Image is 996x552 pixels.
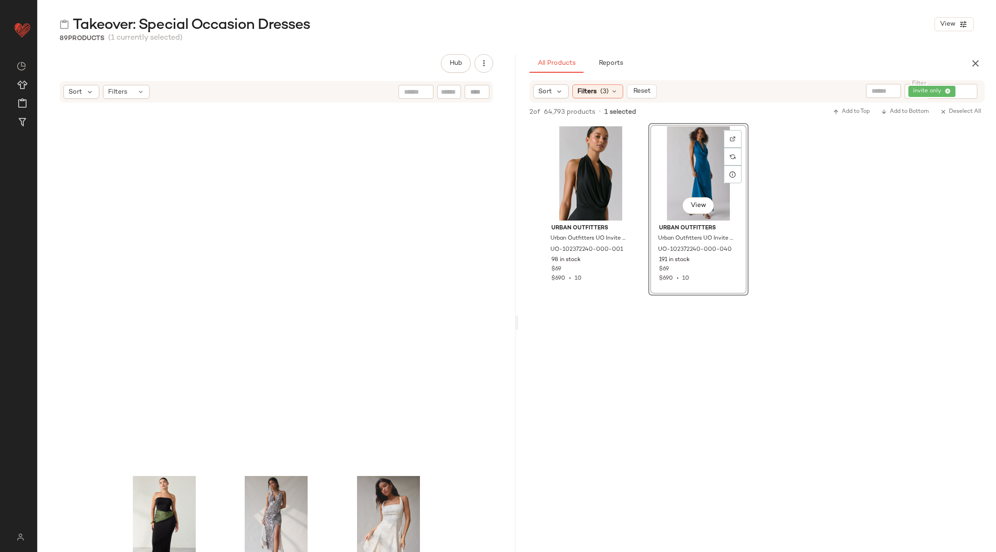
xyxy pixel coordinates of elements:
div: Products [60,34,104,43]
span: View [690,202,706,209]
img: svg%3e [730,154,735,159]
img: svg%3e [11,533,29,541]
span: Reports [598,60,623,67]
span: View [940,21,955,28]
span: (3) [600,87,609,97]
img: svg%3e [17,62,26,71]
img: svg%3e [730,136,735,142]
button: Deselect All [936,106,985,117]
span: $69 [551,265,561,274]
button: Add to Top [829,106,873,117]
img: heart_red.DM2ytmEG.svg [13,21,32,39]
span: 64,793 products [544,107,595,117]
button: View [934,17,974,31]
span: Filters [577,87,597,97]
span: Sort [538,87,552,97]
span: All Products [537,60,575,67]
span: Urban Outfitters UO Invite Only Plunging Halter Cowl Open-Back Maxi Dress in Black, Women's at Ur... [550,235,629,243]
span: Takeover: Special Occasion Dresses [73,16,310,34]
button: Add to Bottom [877,106,933,117]
span: • [565,276,575,282]
span: 98 in stock [551,256,581,264]
img: 102372240_001_b2 [544,126,638,221]
img: 102372240_040_b [652,126,745,221]
span: invite only [913,87,945,96]
span: Urban Outfitters UO Invite Only Plunging Halter Cowl Open-Back Maxi Dress in Blue, Women's at Urb... [658,235,737,243]
span: UO-102372240-000-001 [550,246,623,254]
span: 2 of [529,107,540,117]
span: $690 [551,276,565,282]
span: Hub [449,60,462,67]
span: Sort [69,87,82,97]
span: Add to Top [833,109,870,115]
button: Reset [627,84,657,98]
span: Filters [108,87,127,97]
span: (1 currently selected) [108,33,183,44]
span: Add to Bottom [881,109,929,115]
span: Deselect All [940,109,981,115]
span: UO-102372240-000-040 [658,246,732,254]
span: 89 [60,35,68,42]
span: 1 selected [604,107,636,117]
span: Reset [633,88,651,95]
button: View [682,197,714,214]
span: Urban Outfitters [551,224,630,233]
span: 10 [575,276,582,282]
button: Hub [441,54,471,73]
img: svg%3e [60,20,69,29]
span: • [599,108,601,116]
